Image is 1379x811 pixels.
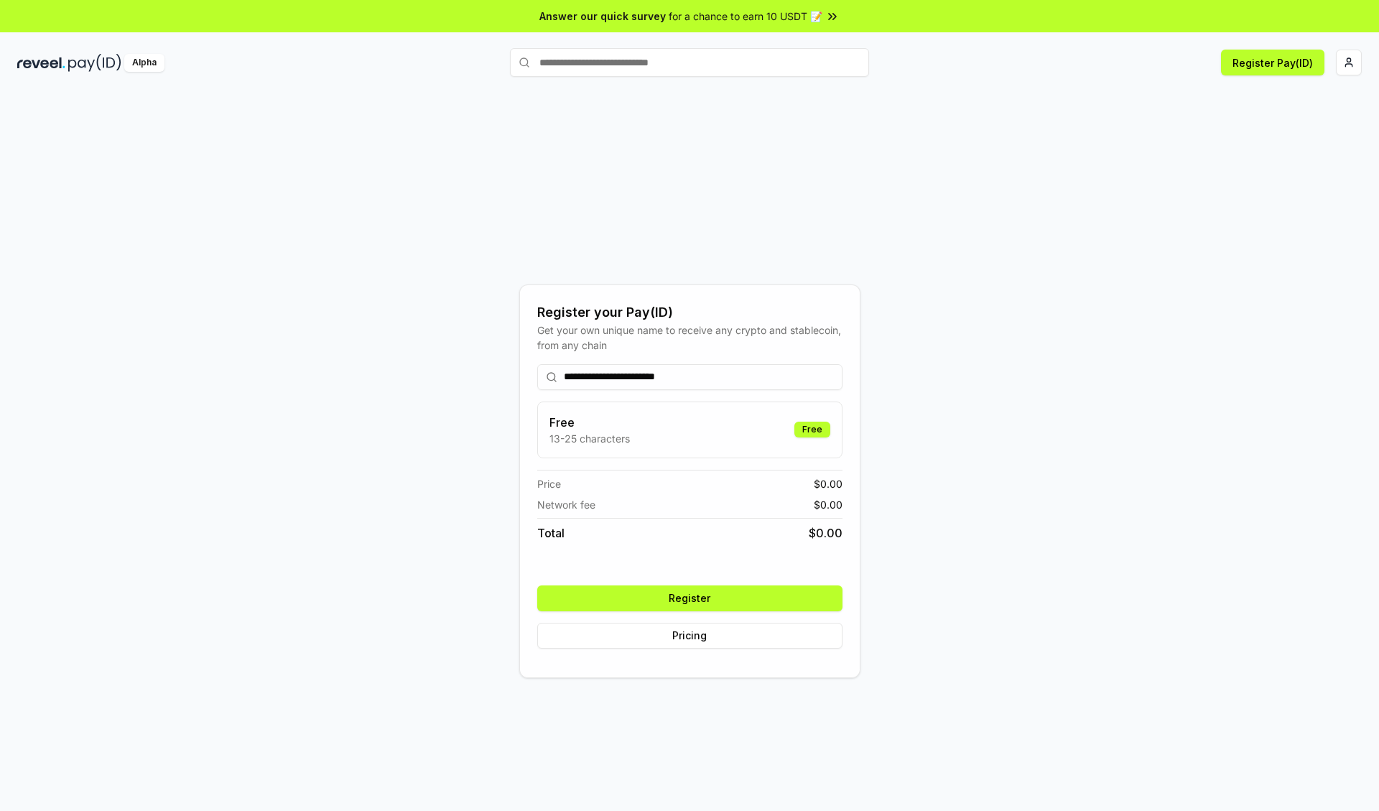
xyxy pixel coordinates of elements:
[537,497,595,512] span: Network fee
[537,323,842,353] div: Get your own unique name to receive any crypto and stablecoin, from any chain
[794,422,830,437] div: Free
[68,54,121,72] img: pay_id
[549,414,630,431] h3: Free
[549,431,630,446] p: 13-25 characters
[537,302,842,323] div: Register your Pay(ID)
[814,497,842,512] span: $ 0.00
[669,9,822,24] span: for a chance to earn 10 USDT 📝
[537,524,565,542] span: Total
[814,476,842,491] span: $ 0.00
[124,54,164,72] div: Alpha
[537,623,842,649] button: Pricing
[809,524,842,542] span: $ 0.00
[537,476,561,491] span: Price
[1221,50,1324,75] button: Register Pay(ID)
[17,54,65,72] img: reveel_dark
[539,9,666,24] span: Answer our quick survey
[537,585,842,611] button: Register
